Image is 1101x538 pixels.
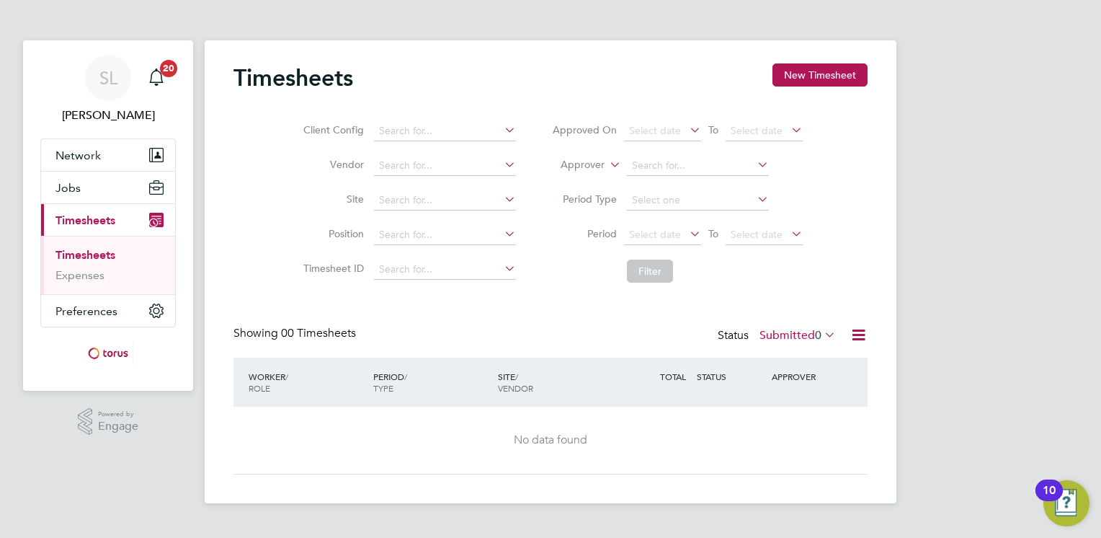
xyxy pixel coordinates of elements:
span: VENDOR [498,382,533,394]
span: Jobs [55,181,81,195]
span: Powered by [98,408,138,420]
label: Period Type [552,193,617,206]
span: To [704,224,723,243]
label: Client Config [299,123,364,136]
a: Expenses [55,268,104,282]
span: ROLE [249,382,270,394]
button: Preferences [41,295,175,327]
a: SL[PERSON_NAME] [40,55,176,124]
button: Network [41,139,175,171]
span: 0 [815,328,821,343]
span: Timesheets [55,213,115,227]
label: Timesheet ID [299,262,364,275]
div: No data found [248,433,853,448]
span: / [285,371,288,382]
span: Network [55,149,101,162]
span: Engage [98,420,138,433]
span: 00 Timesheets [281,326,356,340]
a: Timesheets [55,248,115,262]
div: PERIOD [370,363,494,401]
div: 10 [1043,490,1056,509]
label: Approver [540,158,605,172]
input: Search for... [374,260,516,280]
button: Jobs [41,172,175,203]
span: 20 [160,60,177,77]
label: Site [299,193,364,206]
span: SL [99,69,117,87]
button: New Timesheet [772,63,868,87]
span: Select date [731,228,783,241]
label: Submitted [759,328,836,343]
div: SITE [494,363,619,401]
label: Period [552,227,617,240]
input: Search for... [374,156,516,176]
div: Timesheets [41,236,175,294]
input: Search for... [374,121,516,141]
a: Go to home page [40,342,176,365]
input: Search for... [627,156,769,176]
input: Search for... [374,225,516,245]
h2: Timesheets [233,63,353,92]
a: Powered byEngage [78,408,139,436]
span: / [515,371,518,382]
label: Approved On [552,123,617,136]
label: Position [299,227,364,240]
input: Search for... [374,190,516,211]
span: Select date [629,228,681,241]
span: Select date [731,124,783,137]
div: STATUS [693,363,768,389]
label: Vendor [299,158,364,171]
div: Status [718,326,839,346]
nav: Main navigation [23,40,193,391]
span: TYPE [373,382,393,394]
span: / [404,371,407,382]
span: Sue Longworth [40,107,176,124]
div: WORKER [245,363,370,401]
button: Open Resource Center, 10 new notifications [1043,480,1089,526]
div: APPROVER [768,363,843,389]
a: 20 [142,55,171,101]
button: Filter [627,260,673,283]
span: To [704,120,723,139]
input: Select one [627,190,769,211]
div: Showing [233,326,359,341]
span: TOTAL [660,371,686,382]
button: Timesheets [41,204,175,236]
span: Preferences [55,304,117,318]
span: Select date [629,124,681,137]
img: torus-logo-retina.png [83,342,133,365]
